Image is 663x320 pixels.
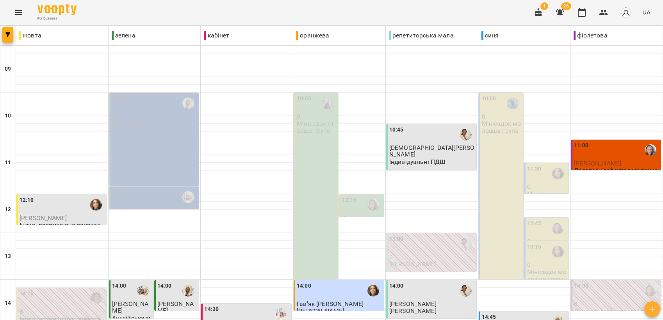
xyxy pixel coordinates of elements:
[639,5,654,20] button: UA
[20,214,67,222] span: [PERSON_NAME]
[112,188,127,197] label: 12:00
[112,31,135,40] p: зелена
[5,65,11,73] h6: 09
[574,282,588,290] label: 14:00
[481,31,499,40] p: синя
[389,300,437,308] span: [PERSON_NAME]
[20,290,34,298] label: 14:15
[644,301,660,317] button: Створити урок
[527,238,567,245] p: 0
[540,2,548,10] span: 1
[389,235,404,244] label: 13:00
[527,268,567,282] p: Мінісадок молодша група
[482,94,496,103] label: 10:00
[275,308,287,320] img: Дзядик Наталія
[367,199,379,211] img: Сергієнко Вікторія Сергіївна
[296,31,329,40] p: оранжева
[527,261,567,268] p: 0
[322,98,333,109] img: Німців Ксенія Петрівна
[297,282,311,290] label: 14:00
[20,196,34,204] label: 12:10
[5,158,11,167] h6: 11
[112,120,150,127] p: Група ПДШ 4
[389,126,404,134] label: 10:45
[182,98,194,109] img: Балук Надія Василівна
[460,285,472,297] img: Рущак Василина Василівна
[20,222,101,228] p: Індив. розвиваюче заняття
[574,300,659,307] p: 0
[182,285,194,297] img: Балук Надія Василівна
[561,2,571,10] span: 26
[642,8,651,16] span: UA
[5,299,11,308] h6: 14
[552,222,564,234] img: Сергієнко Вікторія Сергіївна
[297,120,337,134] p: Мінісадок старша група
[552,246,564,258] img: Безкоровайна Ольга Григорівна
[157,282,172,290] label: 14:00
[20,308,105,315] p: 0
[389,31,454,40] p: репетиторська мала
[527,243,542,251] label: 13:15
[112,300,148,314] span: [PERSON_NAME]
[367,285,379,297] img: Безкоровайна Ольга Григорівна
[574,167,659,181] p: Логопед /дефектолог/ психолог
[482,113,522,120] p: 0
[527,165,542,173] label: 11:30
[37,4,77,15] img: Voopty Logo
[527,190,567,204] p: Мінісадок молодша група
[204,305,219,314] label: 14:30
[389,254,475,260] p: 0
[90,293,102,304] img: Старюк Людмила Олександрівна
[112,94,127,103] label: 10:00
[157,300,194,314] span: [PERSON_NAME]
[507,98,519,109] img: Гарасим Ольга Богданівна
[182,191,194,203] img: Киричук Тетяна Миколаївна
[574,31,607,40] p: фіолетова
[645,144,656,156] img: Сергієнко Вікторія Сергіївна
[297,113,337,120] p: 0
[389,282,404,290] label: 14:00
[204,31,229,40] p: кабінет
[90,199,102,211] img: Безкоровайна Ольга Григорівна
[527,183,567,190] p: 0
[482,120,522,134] p: Мінісадок молодша група
[297,308,344,314] p: [PERSON_NAME]
[389,308,437,314] p: [PERSON_NAME]
[620,7,631,18] img: avatar_s.png
[527,219,542,228] label: 12:45
[389,144,475,158] span: [DEMOGRAPHIC_DATA][PERSON_NAME]
[112,207,198,213] p: 0
[552,168,564,180] img: Безкоровайна Ольга Григорівна
[574,141,588,150] label: 11:00
[460,129,472,140] img: Рущак Василина Василівна
[137,285,149,297] img: Киричук Тетяна Миколаївна
[342,215,382,221] p: 0
[389,158,446,165] p: Індивідуальні ПДШ
[574,160,621,167] span: [PERSON_NAME]
[297,300,364,308] span: Гав'як [PERSON_NAME]
[112,282,127,290] label: 14:00
[460,238,472,250] img: Рущак Василина Василівна
[645,285,656,297] img: Сергієнко Вікторія Сергіївна
[297,94,311,103] label: 10:00
[342,196,356,204] label: 12:15
[5,205,11,214] h6: 12
[37,16,77,21] span: For Business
